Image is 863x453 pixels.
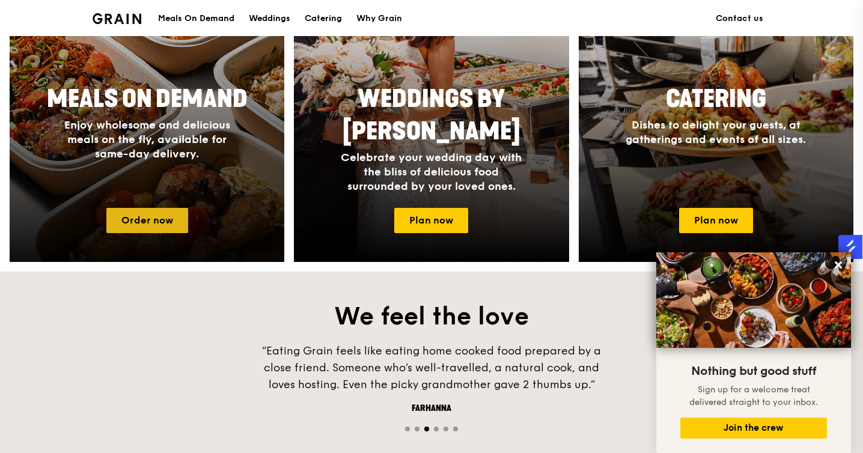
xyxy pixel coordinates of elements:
a: Plan now [394,208,468,233]
span: Dishes to delight your guests, at gatherings and events of all sizes. [626,118,806,146]
div: “Eating Grain feels like eating home cooked food prepared by a close friend. Someone who’s well-t... [251,342,612,393]
span: Enjoy wholesome and delicious meals on the fly, available for same-day delivery. [64,118,230,160]
a: Weddings [242,1,297,37]
button: Join the crew [680,418,827,439]
span: Go to slide 1 [405,427,410,431]
span: Go to slide 3 [424,427,429,431]
span: Celebrate your wedding day with the bliss of delicious food surrounded by your loved ones. [341,151,522,193]
a: Contact us [709,1,770,37]
a: Catering [297,1,349,37]
div: Meals On Demand [158,1,234,37]
a: Order now [106,208,188,233]
div: Catering [305,1,342,37]
span: Sign up for a welcome treat delivered straight to your inbox. [689,385,818,407]
span: Nothing but good stuff [691,364,816,379]
div: Why Grain [356,1,402,37]
span: Go to slide 4 [434,427,439,431]
span: Weddings by [PERSON_NAME] [343,85,520,146]
div: Farhanna [251,403,612,415]
a: Why Grain [349,1,409,37]
span: Go to slide 6 [453,427,458,431]
img: Grain [93,13,141,24]
span: Go to slide 5 [444,427,448,431]
span: Meals On Demand [47,85,248,114]
div: Weddings [249,1,290,37]
img: salesgear logo [844,239,858,254]
span: Go to slide 2 [415,427,419,431]
span: Catering [666,85,766,114]
img: DSC07876-Edit02-Large.jpeg [656,252,851,348]
button: Close [829,255,848,275]
a: Plan now [679,208,753,233]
